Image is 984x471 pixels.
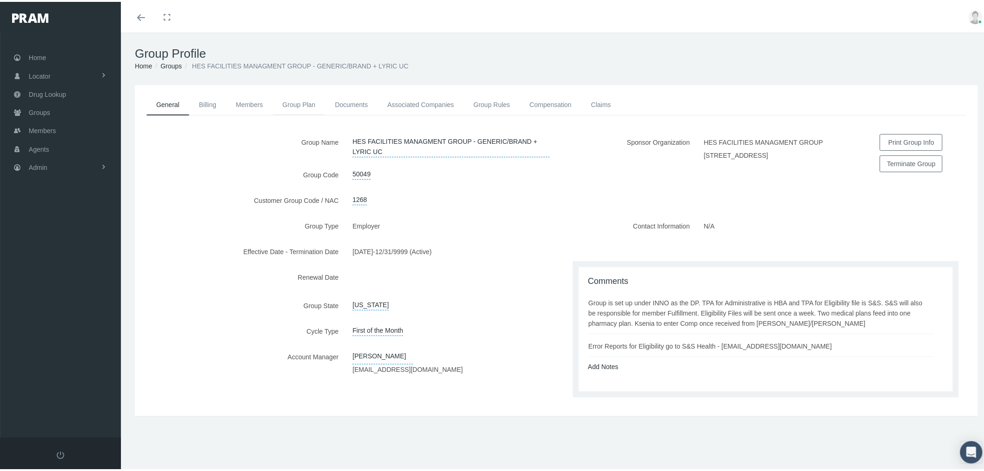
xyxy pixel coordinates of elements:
a: Members [226,93,273,113]
a: HES FACILITIES MANAGMENT GROUP - GENERIC/BRAND + LYRIC UC [352,132,549,155]
label: Employer [352,216,387,232]
label: [EMAIL_ADDRESS][DOMAIN_NAME] [352,363,463,373]
label: Contact Information [557,216,697,250]
label: 12/31/9999 [375,242,408,258]
label: N/A [704,216,722,229]
label: Renewal Date [135,267,346,286]
span: Drug Lookup [29,84,66,101]
a: Associated Companies [378,93,464,113]
span: HES FACILITIES MANAGMENT GROUP - GENERIC/BRAND + LYRIC UC [192,61,409,68]
a: Compensation [520,93,581,113]
a: [US_STATE] [352,296,389,309]
span: Home [29,47,46,65]
label: Sponsor Organization [557,132,697,175]
a: 50049 [352,165,371,178]
div: Error Reports for Eligibility go to S&S Health - [EMAIL_ADDRESS][DOMAIN_NAME] [589,339,842,350]
div: Open Intercom Messenger [960,439,983,462]
label: HES FACILITIES MANAGMENT GROUP [704,132,830,148]
h1: Group Profile [135,45,978,59]
span: First of the Month [352,321,403,334]
label: [DATE] [352,242,373,258]
div: Group is set up under INNO as the DP. TPA for Administrative is HBA and TPA for Eligibility file ... [589,296,934,327]
img: PRAM_20_x_78.png [12,12,48,21]
span: Members [29,120,56,138]
a: Claims [581,93,621,113]
a: [PERSON_NAME] [352,347,413,363]
a: General [146,93,189,114]
a: Add Notes [588,361,618,369]
button: Print Group Info [880,132,943,149]
a: Billing [189,93,226,113]
a: Groups [160,61,182,68]
label: (Active) [410,242,439,258]
button: Terminate Group [880,154,943,170]
span: Groups [29,102,50,120]
a: Group Rules [464,93,520,113]
a: Home [135,61,152,68]
div: - [346,242,556,258]
label: Group Type [135,216,346,232]
label: Effective Date - Termination Date [135,242,346,258]
label: Customer Group Code / NAC [135,190,346,207]
label: Cycle Type [135,321,346,337]
img: user-placeholder.jpg [969,8,983,22]
label: [STREET_ADDRESS] [704,148,768,159]
span: Admin [29,157,47,175]
label: Group Code [135,165,346,181]
span: Locator [29,66,51,83]
a: Group Plan [273,93,326,113]
span: Agents [29,139,49,156]
label: Group Name [135,132,346,155]
h1: Comments [588,275,944,285]
a: Documents [325,93,378,113]
label: Account Manager [135,347,346,376]
label: Group State [135,296,346,312]
a: 1268 [352,190,367,203]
